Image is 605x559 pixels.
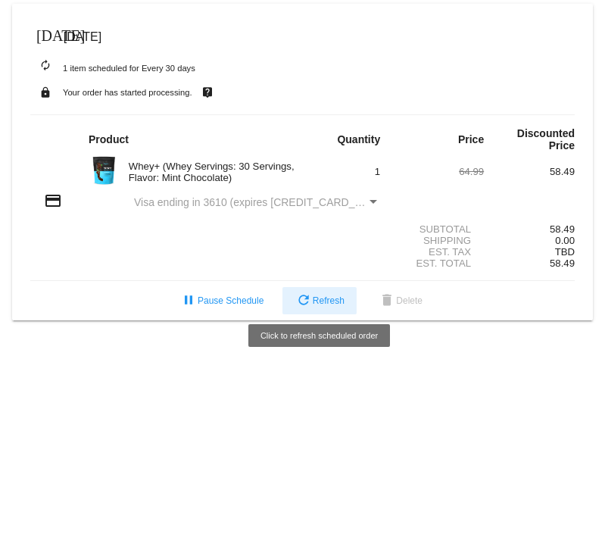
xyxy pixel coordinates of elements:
[375,166,380,177] span: 1
[295,295,345,306] span: Refresh
[378,292,396,311] mat-icon: delete
[134,196,388,208] span: Visa ending in 3610 (expires [CREDIT_CARD_DATA])
[295,292,313,311] mat-icon: refresh
[121,161,303,183] div: Whey+ (Whey Servings: 30 Servings, Flavor: Mint Chocolate)
[393,223,484,235] div: Subtotal
[393,258,484,269] div: Est. Total
[89,155,119,186] img: Image-1-Carousel-Whey-2lb-Mint-Chocolate-no-badge-Transp.png
[550,258,575,269] span: 58.49
[30,64,195,73] small: 1 item scheduled for Every 30 days
[378,295,423,306] span: Delete
[89,133,129,145] strong: Product
[282,287,357,314] button: Refresh
[393,166,484,177] div: 64.99
[484,166,575,177] div: 58.49
[134,196,380,208] mat-select: Payment Method
[555,246,575,258] span: TBD
[458,133,484,145] strong: Price
[36,83,55,102] mat-icon: lock
[555,235,575,246] span: 0.00
[393,246,484,258] div: Est. Tax
[517,127,575,151] strong: Discounted Price
[36,57,55,75] mat-icon: autorenew
[179,295,264,306] span: Pause Schedule
[198,83,217,102] mat-icon: live_help
[393,235,484,246] div: Shipping
[44,192,62,210] mat-icon: credit_card
[63,88,192,97] small: Your order has started processing.
[484,223,575,235] div: 58.49
[337,133,380,145] strong: Quantity
[167,287,276,314] button: Pause Schedule
[366,287,435,314] button: Delete
[36,25,55,43] mat-icon: [DATE]
[179,292,198,311] mat-icon: pause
